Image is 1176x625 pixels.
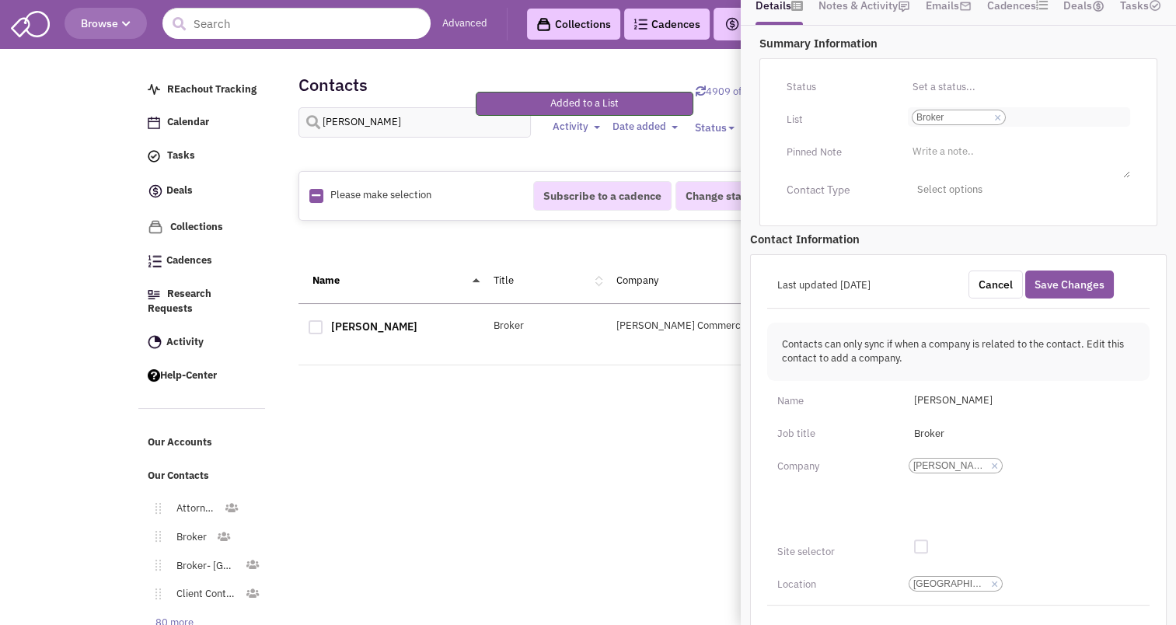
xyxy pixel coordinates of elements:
span: Please make selection [330,188,431,201]
a: Cadences [624,9,710,40]
div: Company [767,454,895,479]
span: Collections [170,220,223,233]
a: Client Contact [161,583,246,606]
div: Name [767,389,895,414]
button: Browse [65,8,147,39]
a: Tasks [140,141,266,171]
img: Rectangle.png [309,189,323,203]
button: Cancel [968,271,1023,299]
h2: Contacts [298,78,368,92]
span: [PERSON_NAME] [905,389,1139,414]
a: Cadences [140,246,266,276]
a: × [994,111,1001,125]
input: ×[GEOGRAPHIC_DATA]-[GEOGRAPHIC_DATA] [1007,576,1041,592]
span: Date added [612,120,665,133]
img: help.png [148,369,160,382]
div: Location [767,572,895,597]
span: Browse [81,16,131,30]
img: Research.png [148,290,160,299]
div: [PERSON_NAME] Commercial Partners [606,319,791,333]
a: Activity [140,328,266,358]
a: × [991,459,998,473]
span: Tasks [167,149,195,162]
a: × [991,578,998,592]
div: List [776,107,898,132]
img: icon-collection-lavender.png [148,219,163,235]
p: Added to a List [550,96,619,111]
a: Research Requests [140,280,266,324]
a: Title [494,274,514,287]
button: Save Changes [1025,271,1114,299]
a: Attorney [161,498,224,520]
a: Collections [527,9,620,40]
span: Activity [552,120,588,133]
a: Calendar [140,108,266,138]
img: icon-deals.svg [148,182,163,201]
img: Cadences_logo.png [633,19,647,30]
a: Our Accounts [140,428,266,458]
button: Deals [720,14,777,34]
p: Contacts can only sync if when a company is related to the contact. Edit this contact to add a co... [782,337,1136,366]
img: Activity.png [148,335,162,349]
button: Activity [547,119,605,135]
a: Collections [140,212,266,243]
span: REachout Tracking [167,82,256,96]
button: Subscribe to a cadence [533,181,672,211]
input: Search [162,8,431,39]
img: icon-deals.svg [724,15,740,33]
span: Broker [916,110,990,124]
a: Name [312,274,340,287]
img: Move.png [148,588,161,599]
div: Status [776,75,898,100]
span: Research Requests [148,287,211,315]
a: Advanced [442,16,487,31]
img: Move.png [148,503,161,514]
a: REachout Tracking [140,75,266,105]
button: Date added [607,119,682,135]
span: Calendar [167,116,209,129]
a: Broker [161,526,216,549]
div: Job title [767,421,895,446]
img: Move.png [148,560,161,571]
a: [PERSON_NAME] [331,319,417,333]
span: Cadences [166,254,212,267]
img: icon-collection-lavender-black.svg [536,17,551,32]
input: Set a status... [908,75,1130,100]
span: Our Accounts [148,436,212,449]
div: Site selector [767,539,895,564]
a: Sync contacts with Retailsphere [696,85,812,98]
span: [PERSON_NAME] Commercial Partners [913,459,987,473]
img: Move.png [148,531,161,542]
img: Cadences_logo.png [148,255,162,267]
span: Our Contacts [148,469,209,482]
a: Broker- [GEOGRAPHIC_DATA] [161,555,246,578]
a: Company [616,274,658,287]
div: Last updated [DATE] [767,271,958,300]
div: Contact Type [776,182,898,197]
span: [GEOGRAPHIC_DATA]-[GEOGRAPHIC_DATA] [913,577,987,591]
img: Calendar.png [148,117,160,129]
span: Select options [908,178,1130,202]
span: Deals [724,16,773,30]
p: Summary Information [759,35,1157,51]
input: ×[PERSON_NAME] Commercial Partners [1007,458,1041,473]
div: Pinned Note [776,140,898,165]
div: Broker [483,319,607,333]
input: Property Manager [905,421,1139,446]
a: Help-Center [140,361,266,391]
span: Activity [166,335,204,348]
p: Contact Information [750,231,1167,247]
button: Status [685,113,744,141]
a: Our Contacts [140,462,266,491]
img: SmartAdmin [11,8,50,37]
input: Search contacts [298,107,532,138]
a: Deals [140,175,266,208]
input: ×Broker [1010,110,1044,125]
img: icon-tasks.png [148,150,160,162]
span: Status [694,120,726,134]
